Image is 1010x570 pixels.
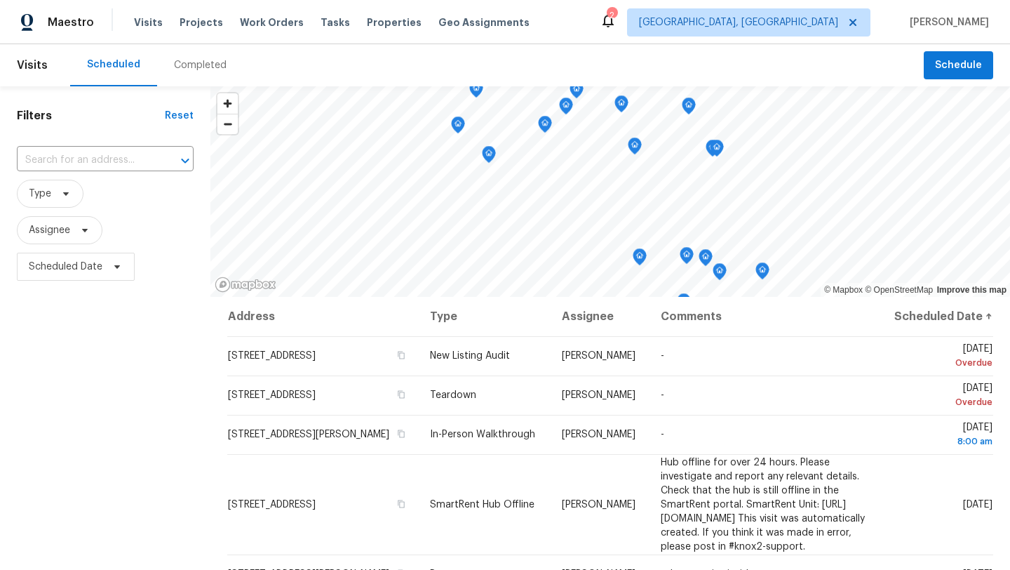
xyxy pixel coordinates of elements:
[891,344,992,370] span: [DATE]
[29,223,70,237] span: Assignee
[680,247,694,269] div: Map marker
[628,138,642,159] div: Map marker
[633,248,647,270] div: Map marker
[482,146,496,168] div: Map marker
[165,109,194,123] div: Reset
[180,15,223,29] span: Projects
[562,430,635,439] span: [PERSON_NAME]
[228,351,316,361] span: [STREET_ADDRESS]
[935,57,982,74] span: Schedule
[430,390,476,400] span: Teardown
[963,500,992,510] span: [DATE]
[217,93,238,114] button: Zoom in
[215,277,276,293] a: Mapbox homepage
[451,117,465,138] div: Map marker
[682,98,696,119] div: Map marker
[210,86,1010,297] canvas: Map
[174,58,227,72] div: Completed
[661,430,664,439] span: -
[228,430,389,439] span: [STREET_ADDRESS][PERSON_NAME]
[614,95,628,117] div: Map marker
[559,98,573,119] div: Map marker
[937,285,1006,295] a: Improve this map
[134,15,163,29] span: Visits
[430,351,510,361] span: New Listing Audit
[438,15,530,29] span: Geo Assignments
[562,351,635,361] span: [PERSON_NAME]
[562,390,635,400] span: [PERSON_NAME]
[17,150,154,171] input: Search for an address...
[710,140,724,161] div: Map marker
[891,383,992,409] span: [DATE]
[713,263,727,285] div: Map marker
[661,390,664,400] span: -
[562,500,635,510] span: [PERSON_NAME]
[661,351,664,361] span: -
[87,58,140,72] div: Scheduled
[706,140,720,161] div: Map marker
[639,15,838,29] span: [GEOGRAPHIC_DATA], [GEOGRAPHIC_DATA]
[395,388,408,401] button: Copy Address
[175,151,195,171] button: Open
[699,249,713,271] div: Map marker
[924,51,993,80] button: Schedule
[551,297,649,336] th: Assignee
[367,15,422,29] span: Properties
[755,263,769,284] div: Map marker
[395,349,408,362] button: Copy Address
[29,260,102,274] span: Scheduled Date
[227,297,419,336] th: Address
[661,458,865,552] span: Hub offline for over 24 hours. Please investigate and report any relevant details. Check that the...
[228,500,316,510] span: [STREET_ADDRESS]
[395,498,408,510] button: Copy Address
[880,297,993,336] th: Scheduled Date ↑
[430,500,534,510] span: SmartRent Hub Offline
[891,395,992,409] div: Overdue
[217,114,238,134] button: Zoom out
[865,285,933,295] a: OpenStreetMap
[240,15,304,29] span: Work Orders
[17,109,165,123] h1: Filters
[538,116,552,138] div: Map marker
[321,18,350,27] span: Tasks
[891,435,992,449] div: 8:00 am
[570,81,584,103] div: Map marker
[607,8,617,22] div: 2
[228,390,316,400] span: [STREET_ADDRESS]
[419,297,551,336] th: Type
[824,285,863,295] a: Mapbox
[430,430,535,439] span: In-Person Walkthrough
[891,423,992,449] span: [DATE]
[904,15,989,29] span: [PERSON_NAME]
[395,427,408,440] button: Copy Address
[17,50,48,81] span: Visits
[677,293,691,315] div: Map marker
[48,15,94,29] span: Maestro
[29,187,51,201] span: Type
[891,356,992,370] div: Overdue
[649,297,880,336] th: Comments
[469,81,483,102] div: Map marker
